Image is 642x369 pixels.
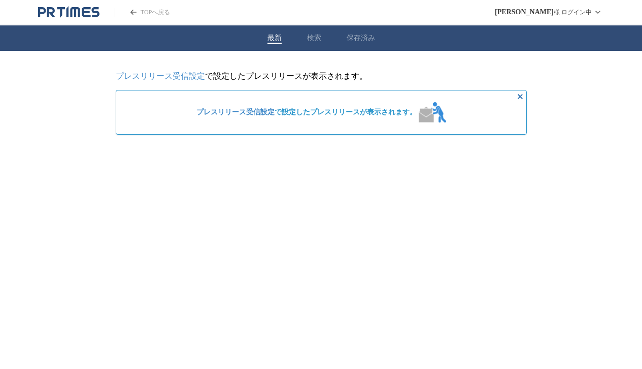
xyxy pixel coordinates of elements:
span: で設定したプレスリリースが表示されます。 [196,108,417,117]
a: プレスリリース受信設定 [196,108,275,116]
button: 検索 [307,34,321,43]
span: [PERSON_NAME] [495,8,554,16]
p: で設定したプレスリリースが表示されます。 [116,71,527,82]
a: PR TIMESのトップページはこちら [115,8,170,17]
button: 最新 [267,34,282,43]
a: PR TIMESのトップページはこちら [38,6,99,18]
button: 非表示にする [514,90,526,103]
a: プレスリリース受信設定 [116,72,205,80]
button: 保存済み [347,34,375,43]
